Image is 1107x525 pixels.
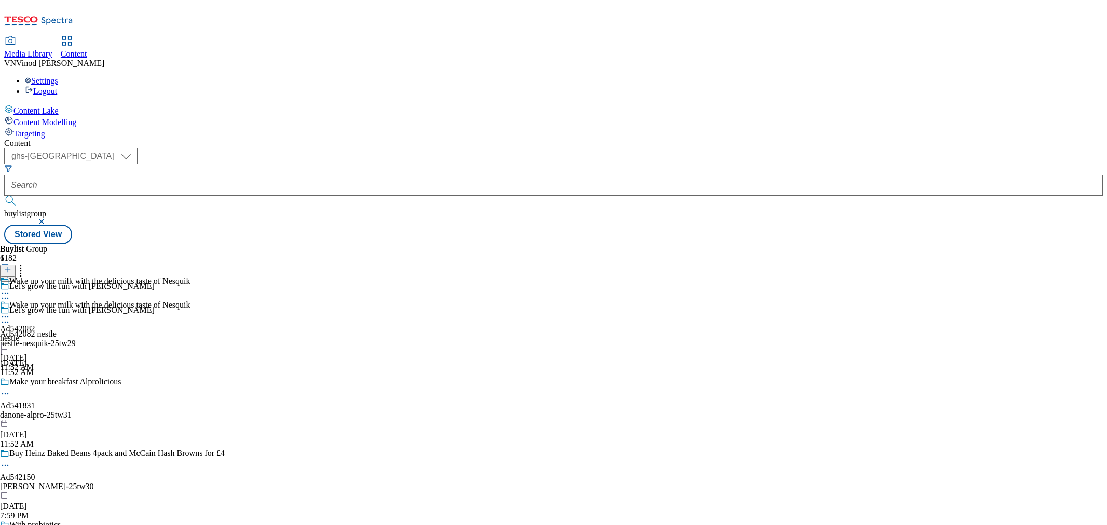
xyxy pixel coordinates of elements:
[4,49,52,58] span: Media Library
[25,87,57,95] a: Logout
[4,209,46,218] span: buylistgroup
[9,300,190,310] div: Wake up your milk with the delicious taste of Nesquik
[4,59,16,67] span: VN
[4,37,52,59] a: Media Library
[4,175,1103,196] input: Search
[4,127,1103,139] a: Targeting
[9,277,190,286] div: Wake up your milk with the delicious taste of Nesquik
[4,225,72,244] button: Stored View
[61,49,87,58] span: Content
[61,37,87,59] a: Content
[9,449,225,458] div: Buy Heinz Baked Beans 4pack and McCain Hash Browns for £4
[16,59,104,67] span: Vinod [PERSON_NAME]
[4,116,1103,127] a: Content Modelling
[9,377,121,386] div: Make your breakfast Alprolicious
[13,129,45,138] span: Targeting
[4,164,12,173] svg: Search Filters
[4,104,1103,116] a: Content Lake
[13,106,59,115] span: Content Lake
[25,76,58,85] a: Settings
[4,139,1103,148] div: Content
[13,118,76,127] span: Content Modelling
